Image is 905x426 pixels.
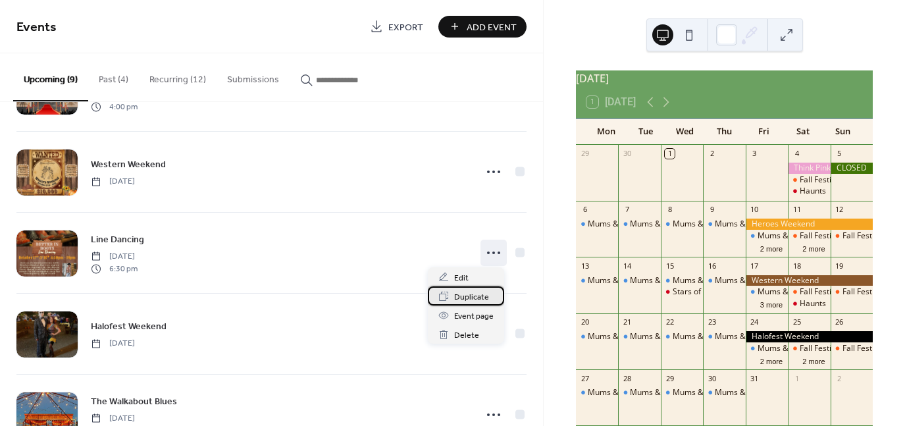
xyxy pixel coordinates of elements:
[797,242,830,253] button: 2 more
[792,317,802,327] div: 25
[661,286,703,298] div: Stars of the Farm
[800,230,878,242] div: Fall Festival & Haunts
[783,119,823,145] div: Sat
[91,394,177,409] a: The Walkabout Blues
[703,219,745,230] div: Mums & Pumpkins - noon to 5pm
[788,286,830,298] div: Fall Festival & Haunts
[750,205,760,215] div: 10
[758,286,879,298] div: Mums & Pumpkins - noon to 5pm
[665,317,675,327] div: 22
[715,331,836,342] div: Mums & Pumpkins - noon to 5pm
[139,53,217,100] button: Recurring (12)
[792,205,802,215] div: 11
[360,16,433,38] a: Export
[746,286,788,298] div: Mums & Pumpkins - noon to 5pm
[438,16,527,38] button: Add Event
[758,343,879,354] div: Mums & Pumpkins - noon to 5pm
[744,119,783,145] div: Fri
[388,20,423,34] span: Export
[454,329,479,342] span: Delete
[788,298,830,309] div: Haunts
[755,355,788,366] button: 2 more
[622,373,632,383] div: 28
[800,298,826,309] div: Haunts
[661,219,703,230] div: Mums & Pumpkins - noon to 5pm
[755,298,788,309] button: 3 more
[750,261,760,271] div: 17
[665,261,675,271] div: 15
[622,317,632,327] div: 21
[831,286,873,298] div: Fall Festival
[715,387,836,398] div: Mums & Pumpkins - noon to 5pm
[715,219,836,230] div: Mums & Pumpkins - noon to 5pm
[91,413,138,425] span: [DATE]
[91,395,177,409] span: The Walkabout Blues
[630,387,751,398] div: Mums & Pumpkins - noon to 5pm
[703,331,745,342] div: Mums & Pumpkins - noon to 5pm
[835,317,844,327] div: 26
[588,275,709,286] div: Mums & Pumpkins - noon to 5pm
[217,53,290,100] button: Submissions
[618,275,660,286] div: Mums & Pumpkins - noon to 5pm
[746,230,788,242] div: Mums & Pumpkins - noon to 5pm
[800,343,878,354] div: Fall Festival & Haunts
[800,174,878,186] div: Fall Festival & Haunts
[467,20,517,34] span: Add Event
[91,233,144,247] span: Line Dancing
[622,261,632,271] div: 14
[750,317,760,327] div: 24
[707,205,717,215] div: 9
[661,387,703,398] div: Mums & Pumpkins - noon to 5pm
[580,261,590,271] div: 13
[715,275,836,286] div: Mums & Pumpkins - noon to 5pm
[588,387,709,398] div: Mums & Pumpkins - noon to 5pm
[454,290,489,304] span: Duplicate
[792,261,802,271] div: 18
[842,230,885,242] div: Fall Festival
[673,387,794,398] div: Mums & Pumpkins - noon to 5pm
[622,205,632,215] div: 7
[91,158,166,172] span: Western Weekend
[661,331,703,342] div: Mums & Pumpkins - noon to 5pm
[665,149,675,159] div: 1
[580,205,590,215] div: 6
[673,219,794,230] div: Mums & Pumpkins - noon to 5pm
[835,373,844,383] div: 2
[788,186,830,197] div: Haunts
[618,387,660,398] div: Mums & Pumpkins - noon to 5pm
[630,275,751,286] div: Mums & Pumpkins - noon to 5pm
[703,387,745,398] div: Mums & Pumpkins - noon to 5pm
[755,242,788,253] button: 2 more
[792,149,802,159] div: 4
[576,219,618,230] div: Mums & Pumpkins - noon to 5pm
[630,219,751,230] div: Mums & Pumpkins - noon to 5pm
[576,387,618,398] div: Mums & Pumpkins - noon to 5pm
[576,275,618,286] div: Mums & Pumpkins - noon to 5pm
[88,53,139,100] button: Past (4)
[13,53,88,101] button: Upcoming (9)
[835,261,844,271] div: 19
[622,149,632,159] div: 30
[618,331,660,342] div: Mums & Pumpkins - noon to 5pm
[750,373,760,383] div: 31
[580,149,590,159] div: 29
[831,230,873,242] div: Fall Festival
[797,355,830,366] button: 2 more
[673,275,794,286] div: Mums & Pumpkins - noon to 5pm
[792,373,802,383] div: 1
[746,275,873,286] div: Western Weekend
[788,343,830,354] div: Fall Festival & Haunts
[707,149,717,159] div: 2
[746,343,788,354] div: Mums & Pumpkins - noon to 5pm
[665,119,705,145] div: Wed
[661,275,703,286] div: Mums & Pumpkins - noon to 5pm
[618,219,660,230] div: Mums & Pumpkins - noon to 5pm
[707,261,717,271] div: 16
[835,149,844,159] div: 5
[91,263,138,275] span: 6:30 pm
[586,119,626,145] div: Mon
[588,331,709,342] div: Mums & Pumpkins - noon to 5pm
[588,219,709,230] div: Mums & Pumpkins - noon to 5pm
[746,331,873,342] div: Halofest Weekend
[454,309,494,323] span: Event page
